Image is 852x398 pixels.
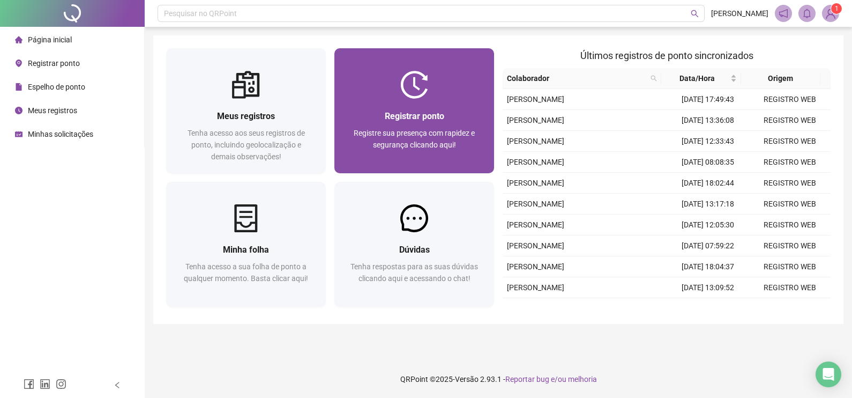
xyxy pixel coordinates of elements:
[666,72,728,84] span: Data/Hora
[507,220,564,229] span: [PERSON_NAME]
[28,130,93,138] span: Minhas solicitações
[741,68,820,89] th: Origem
[802,9,812,18] span: bell
[385,111,444,121] span: Registrar ponto
[749,152,831,173] td: REGISTRO WEB
[15,107,23,114] span: clock-circle
[507,200,564,208] span: [PERSON_NAME]
[651,75,657,82] span: search
[648,70,659,86] span: search
[56,379,66,389] span: instagram
[114,381,121,389] span: left
[334,182,494,307] a: DúvidasTenha respostas para as suas dúvidas clicando aqui e acessando o chat!
[354,129,475,149] span: Registre sua presença com rapidez e segurança clicando aqui!
[667,235,749,256] td: [DATE] 07:59:22
[166,48,326,173] a: Meus registrosTenha acesso aos seus registros de ponto, incluindo geolocalização e demais observa...
[223,245,269,255] span: Minha folha
[188,129,305,161] span: Tenha acesso aos seus registros de ponto, incluindo geolocalização e demais observações!
[15,83,23,91] span: file
[455,375,479,384] span: Versão
[749,89,831,110] td: REGISTRO WEB
[507,179,564,187] span: [PERSON_NAME]
[40,379,50,389] span: linkedin
[166,182,326,307] a: Minha folhaTenha acesso a sua folha de ponto a qualquer momento. Basta clicar aqui!
[334,48,494,173] a: Registrar pontoRegistre sua presença com rapidez e segurança clicando aqui!
[835,5,839,12] span: 1
[749,277,831,298] td: REGISTRO WEB
[15,60,23,67] span: environment
[667,215,749,235] td: [DATE] 12:05:30
[507,137,564,145] span: [PERSON_NAME]
[507,241,564,250] span: [PERSON_NAME]
[399,245,430,255] span: Dúvidas
[749,194,831,215] td: REGISTRO WEB
[816,362,841,387] div: Open Intercom Messenger
[28,106,77,115] span: Meus registros
[749,256,831,277] td: REGISTRO WEB
[15,36,23,43] span: home
[667,152,749,173] td: [DATE] 08:08:35
[507,95,564,104] span: [PERSON_NAME]
[507,158,564,166] span: [PERSON_NAME]
[831,3,842,14] sup: Atualize o seu contato no menu Meus Dados
[507,116,564,124] span: [PERSON_NAME]
[661,68,741,89] th: Data/Hora
[749,235,831,256] td: REGISTRO WEB
[667,194,749,215] td: [DATE] 13:17:18
[145,360,852,398] footer: QRPoint © 2025 - 2.93.1 -
[749,110,831,131] td: REGISTRO WEB
[24,379,34,389] span: facebook
[667,298,749,319] td: [DATE] 12:03:36
[667,110,749,131] td: [DATE] 13:36:08
[580,50,753,61] span: Últimos registros de ponto sincronizados
[28,35,72,44] span: Página inicial
[691,10,699,18] span: search
[507,283,564,292] span: [PERSON_NAME]
[779,9,788,18] span: notification
[749,215,831,235] td: REGISTRO WEB
[184,262,308,283] span: Tenha acesso a sua folha de ponto a qualquer momento. Basta clicar aqui!
[667,277,749,298] td: [DATE] 13:09:52
[667,131,749,152] td: [DATE] 12:33:43
[667,173,749,194] td: [DATE] 18:02:44
[505,375,597,384] span: Reportar bug e/ou melhoria
[749,173,831,194] td: REGISTRO WEB
[667,256,749,277] td: [DATE] 18:04:37
[507,72,646,84] span: Colaborador
[667,89,749,110] td: [DATE] 17:49:43
[28,83,85,91] span: Espelho de ponto
[749,131,831,152] td: REGISTRO WEB
[28,59,80,68] span: Registrar ponto
[507,262,564,271] span: [PERSON_NAME]
[749,298,831,319] td: REGISTRO WEB
[15,130,23,138] span: schedule
[823,5,839,21] img: 79805
[350,262,478,283] span: Tenha respostas para as suas dúvidas clicando aqui e acessando o chat!
[711,8,768,19] span: [PERSON_NAME]
[217,111,275,121] span: Meus registros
